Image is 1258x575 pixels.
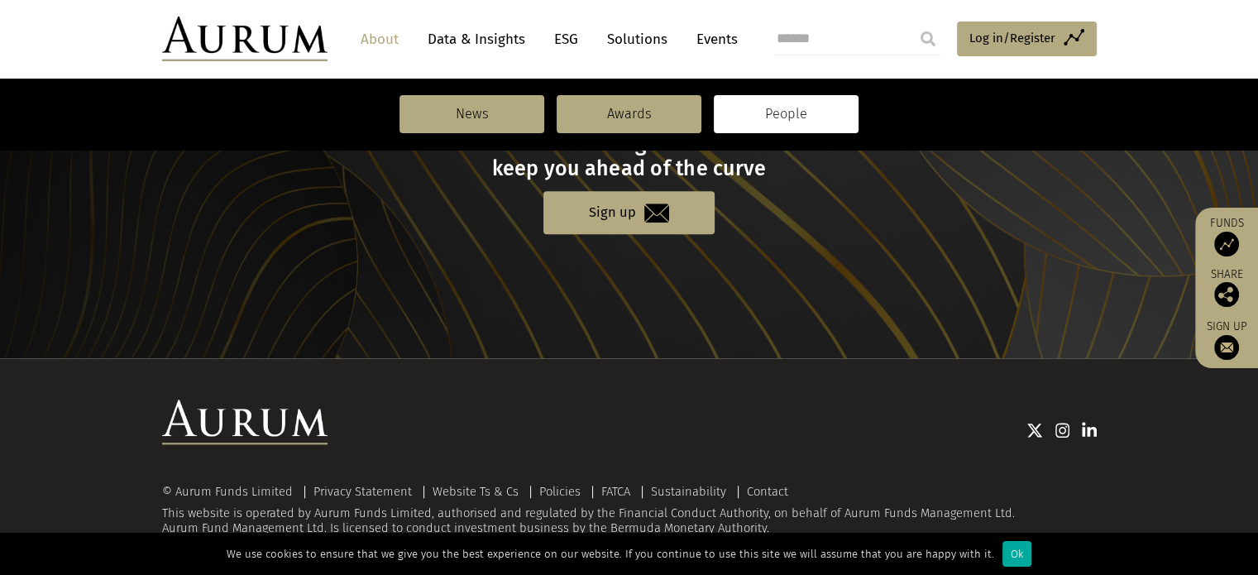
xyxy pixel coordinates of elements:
[599,24,676,55] a: Solutions
[601,484,630,499] a: FATCA
[1082,422,1097,438] img: Linkedin icon
[539,484,581,499] a: Policies
[747,484,788,499] a: Contact
[162,400,328,444] img: Aurum Logo
[1002,541,1031,567] div: Ok
[714,95,859,133] a: People
[957,22,1097,56] a: Log in/Register
[313,484,412,499] a: Privacy Statement
[162,486,1097,536] div: This website is operated by Aurum Funds Limited, authorised and regulated by the Financial Conduc...
[969,28,1055,48] span: Log in/Register
[543,191,715,233] a: Sign up
[1203,269,1250,307] div: Share
[651,484,726,499] a: Sustainability
[688,24,738,55] a: Events
[433,484,519,499] a: Website Ts & Cs
[352,24,407,55] a: About
[1203,216,1250,256] a: Funds
[546,24,586,55] a: ESG
[1214,232,1239,256] img: Access Funds
[164,132,1094,181] h3: Get the latest insights and data to keep you ahead of the curve
[162,486,301,498] div: © Aurum Funds Limited
[557,95,701,133] a: Awards
[1026,422,1043,438] img: Twitter icon
[1055,422,1070,438] img: Instagram icon
[419,24,533,55] a: Data & Insights
[1214,282,1239,307] img: Share this post
[1214,335,1239,360] img: Sign up to our newsletter
[1203,319,1250,360] a: Sign up
[399,95,544,133] a: News
[911,22,945,55] input: Submit
[162,17,328,61] img: Aurum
